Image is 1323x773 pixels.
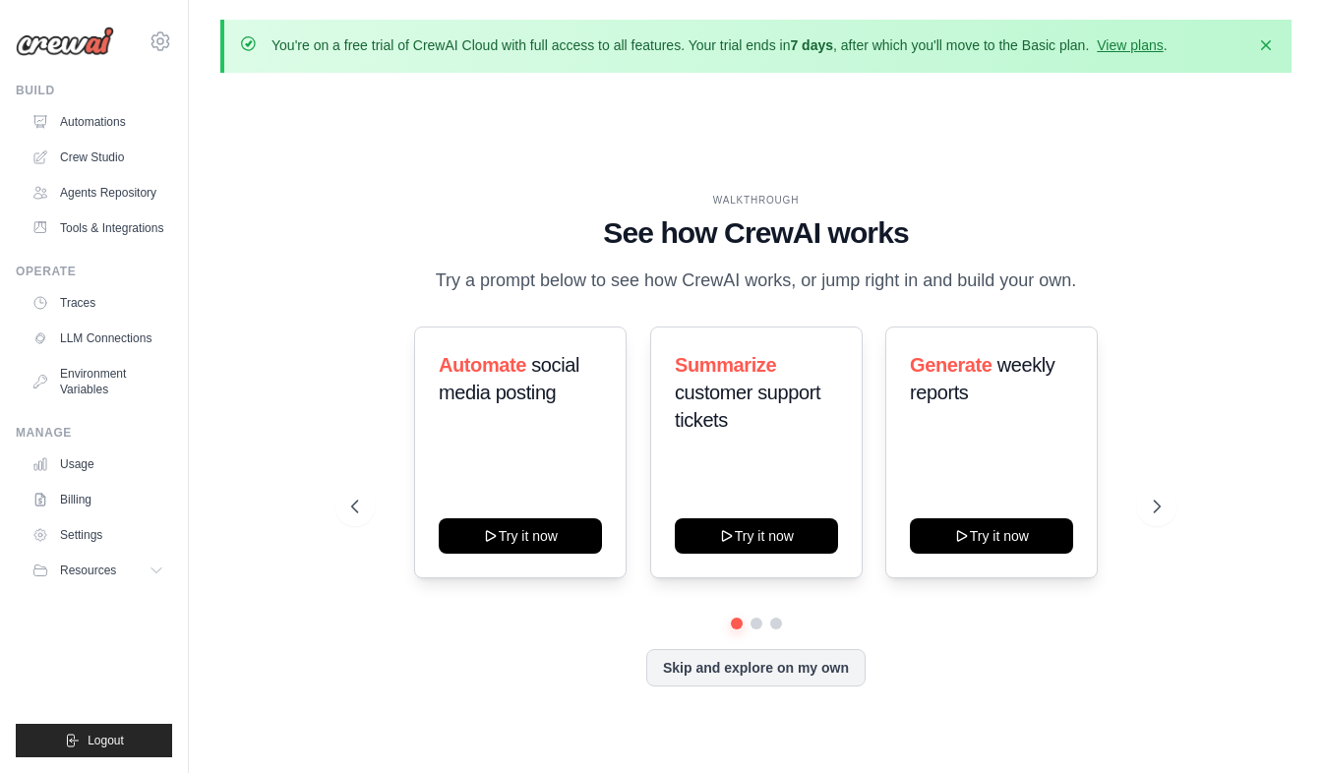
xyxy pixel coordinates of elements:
a: Billing [24,484,172,515]
span: Generate [910,354,992,376]
a: Usage [24,448,172,480]
span: Summarize [675,354,776,376]
span: Logout [88,733,124,748]
a: Tools & Integrations [24,212,172,244]
h1: See how CrewAI works [351,215,1161,251]
a: Settings [24,519,172,551]
a: Environment Variables [24,358,172,405]
button: Skip and explore on my own [646,649,866,686]
div: Operate [16,264,172,279]
button: Try it now [910,518,1073,554]
button: Try it now [439,518,602,554]
a: Agents Repository [24,177,172,208]
a: Traces [24,287,172,319]
span: Resources [60,563,116,578]
div: Manage [16,425,172,441]
button: Logout [16,724,172,757]
strong: 7 days [790,37,833,53]
span: customer support tickets [675,382,820,431]
div: WALKTHROUGH [351,193,1161,208]
p: You're on a free trial of CrewAI Cloud with full access to all features. Your trial ends in , aft... [271,35,1168,55]
button: Try it now [675,518,838,554]
button: Resources [24,555,172,586]
a: LLM Connections [24,323,172,354]
img: Logo [16,27,114,56]
div: Build [16,83,172,98]
a: View plans [1097,37,1163,53]
a: Automations [24,106,172,138]
span: social media posting [439,354,579,403]
a: Crew Studio [24,142,172,173]
span: Automate [439,354,526,376]
p: Try a prompt below to see how CrewAI works, or jump right in and build your own. [426,267,1087,295]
